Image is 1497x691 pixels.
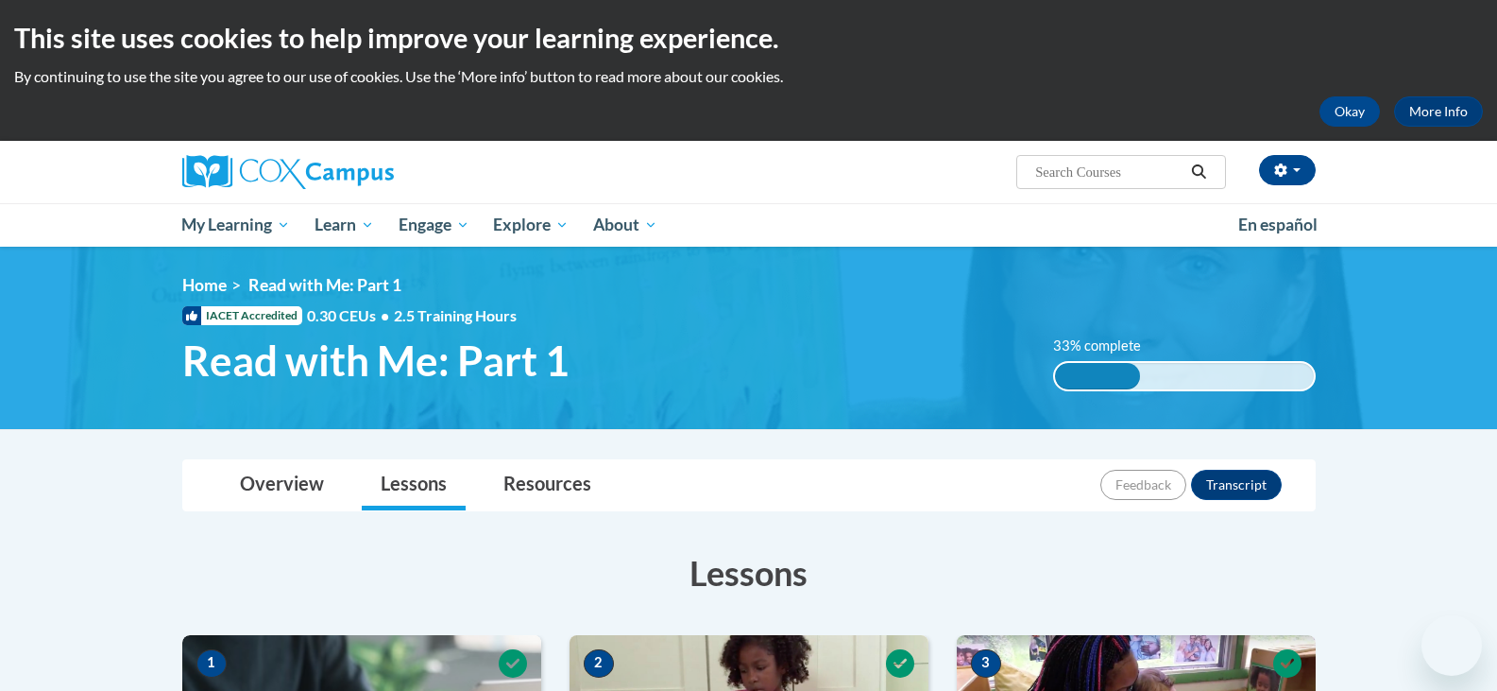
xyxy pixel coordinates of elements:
[307,305,394,326] span: 0.30 CEUs
[1055,363,1140,389] div: 33% complete
[362,460,466,510] a: Lessons
[182,306,302,325] span: IACET Accredited
[1191,470,1282,500] button: Transcript
[1033,161,1184,183] input: Search Courses
[14,66,1483,87] p: By continuing to use the site you agree to our use of cookies. Use the ‘More info’ button to read...
[1238,215,1318,234] span: En español
[394,306,517,324] span: 2.5 Training Hours
[971,649,1001,678] span: 3
[182,275,227,295] a: Home
[1259,155,1316,185] button: Account Settings
[182,155,394,189] img: Cox Campus
[399,214,469,236] span: Engage
[1053,336,1162,356] label: 33% complete
[14,19,1483,57] h2: This site uses cookies to help improve your learning experience.
[485,460,610,510] a: Resources
[221,460,343,510] a: Overview
[584,649,614,678] span: 2
[593,214,657,236] span: About
[1319,96,1380,127] button: Okay
[581,203,670,247] a: About
[302,203,386,247] a: Learn
[181,214,290,236] span: My Learning
[315,214,374,236] span: Learn
[1421,615,1482,676] iframe: Button to launch messaging window
[1184,161,1213,183] button: Search
[182,155,541,189] a: Cox Campus
[182,336,570,386] span: Read with Me: Part 1
[196,649,227,678] span: 1
[381,306,389,324] span: •
[1226,205,1330,245] a: En español
[481,203,581,247] a: Explore
[1394,96,1483,127] a: More Info
[170,203,303,247] a: My Learning
[1100,470,1186,500] button: Feedback
[182,549,1316,596] h3: Lessons
[248,275,401,295] span: Read with Me: Part 1
[493,214,569,236] span: Explore
[154,203,1344,247] div: Main menu
[386,203,482,247] a: Engage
